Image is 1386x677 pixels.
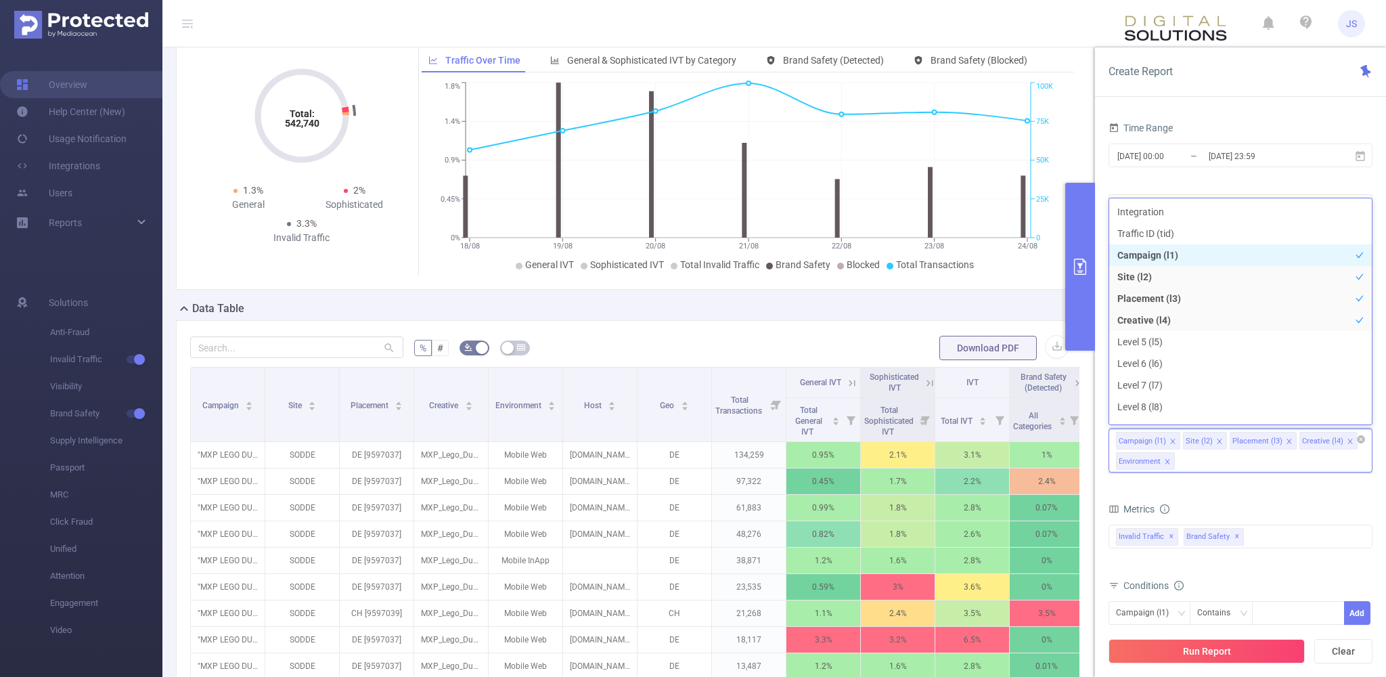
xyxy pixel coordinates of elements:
[563,495,637,521] p: [DOMAIN_NAME]
[1356,273,1364,281] i: icon: check
[1119,433,1166,450] div: Campaign (l1)
[395,405,403,409] i: icon: caret-down
[50,373,162,400] span: Visibility
[489,468,562,494] p: Mobile Web
[786,468,860,494] p: 0.45%
[289,108,314,119] tspan: Total:
[712,521,786,547] p: 48,276
[1123,580,1184,591] span: Conditions
[638,627,711,653] p: DE
[414,442,488,468] p: MXP_Lego_Duplo_Q2-2025.zip [5391348]
[1109,266,1372,288] li: Site (l2)
[638,548,711,573] p: DE
[192,301,244,317] h2: Data Table
[1109,418,1372,439] li: Operating System
[1058,415,1067,423] div: Sort
[584,401,604,410] span: Host
[1010,468,1083,494] p: 2.4%
[445,156,460,165] tspan: 0.9%
[1197,602,1240,624] div: Contains
[1109,123,1173,133] span: Time Range
[786,442,860,468] p: 0.95%
[1357,435,1365,443] i: icon: close-circle
[1109,309,1372,331] li: Creative (l4)
[979,420,987,424] i: icon: caret-down
[395,399,403,403] i: icon: caret-up
[563,468,637,494] p: [DOMAIN_NAME]
[340,442,413,468] p: DE [9597037]
[1356,359,1364,368] i: icon: check
[935,495,1009,521] p: 2.8%
[1116,147,1226,165] input: Start date
[990,398,1009,441] i: Filter menu
[1036,195,1049,204] tspan: 25K
[1116,432,1180,450] li: Campaign (l1)
[1216,438,1223,446] i: icon: close
[296,218,317,229] span: 3.3%
[712,495,786,521] p: 61,883
[786,627,860,653] p: 3.3%
[1021,372,1067,393] span: Brand Safety (Detected)
[50,563,162,590] span: Attention
[190,336,403,358] input: Search...
[340,521,413,547] p: DE [9597037]
[414,627,488,653] p: MXP_Lego_Duplo_Q2-2025.zip [5391348]
[196,198,302,212] div: General
[1010,495,1083,521] p: 0.07%
[861,548,935,573] p: 1.6%
[49,217,82,228] span: Reports
[1036,83,1053,91] tspan: 100K
[243,185,263,196] span: 1.3%
[1164,458,1171,466] i: icon: close
[767,368,786,441] i: Filter menu
[776,259,830,270] span: Brand Safety
[841,398,860,441] i: Filter menu
[414,521,488,547] p: MXP_Lego_Duplo_Q2-2025.zip [5391348]
[50,617,162,644] span: Video
[550,56,560,65] i: icon: bar-chart
[437,343,443,353] span: #
[49,209,82,236] a: Reports
[16,179,72,206] a: Users
[1347,438,1354,446] i: icon: close
[465,405,472,409] i: icon: caret-down
[1109,195,1372,218] div: icon: rightAdvanced Time Properties
[340,548,413,573] p: DE [9597037]
[681,399,688,403] i: icon: caret-up
[445,83,460,91] tspan: 1.8%
[16,152,100,179] a: Integrations
[1065,398,1083,441] i: Filter menu
[445,55,520,66] span: Traffic Over Time
[265,548,339,573] p: SODDE
[245,399,253,408] div: Sort
[590,259,664,270] span: Sophisticated IVT
[712,548,786,573] p: 38,871
[1356,338,1364,346] i: icon: check
[1017,242,1037,250] tspan: 24/08
[1116,602,1178,624] div: Campaign (l1)
[786,574,860,600] p: 0.59%
[1356,316,1364,324] i: icon: check
[265,521,339,547] p: SODDE
[660,401,676,410] span: Geo
[1230,432,1297,450] li: Placement (l3)
[14,11,148,39] img: Protected Media
[16,125,127,152] a: Usage Notification
[861,574,935,600] p: 3%
[638,495,711,521] p: DE
[191,468,265,494] p: "MXP LEGO DUPLO Always On Q2 - Q3 2025" [280082]
[1116,452,1175,470] li: Environment
[979,415,987,419] i: icon: caret-up
[309,399,316,403] i: icon: caret-up
[1356,251,1364,259] i: icon: check
[284,118,319,129] tspan: 542,740
[1119,453,1161,471] div: Environment
[638,442,711,468] p: DE
[202,401,241,410] span: Campaign
[265,468,339,494] p: SODDE
[966,378,979,387] span: IVT
[340,600,413,626] p: CH [9597039]
[831,242,851,250] tspan: 22/08
[340,574,413,600] p: DE [9597037]
[939,336,1037,360] button: Download PDF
